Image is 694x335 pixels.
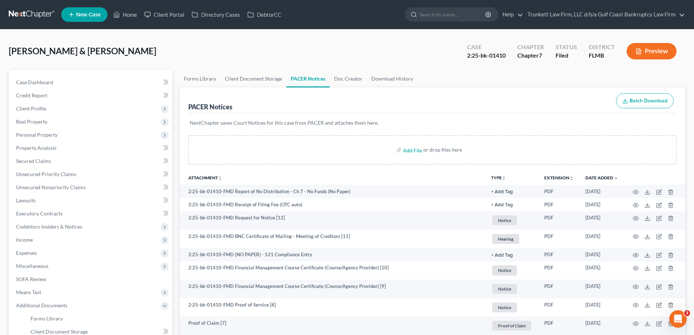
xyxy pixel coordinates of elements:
a: Extensionunfold_more [544,175,574,180]
td: PDF [538,185,580,198]
span: Unsecured Priority Claims [16,171,76,177]
span: Real Property [16,118,47,125]
a: Case Dashboard [10,76,172,89]
a: Unsecured Priority Claims [10,168,172,181]
span: Property Analysis [16,145,56,151]
td: PDF [538,211,580,230]
div: Chapter [517,51,544,60]
div: PACER Notices [188,102,232,111]
a: DebtorCC [244,8,285,21]
a: Download History [367,70,417,87]
button: Batch Download [616,93,674,109]
span: Secured Claims [16,158,51,164]
span: Proof of Claim [492,321,532,331]
a: Proof of Claim [491,320,533,332]
td: [DATE] [580,185,624,198]
a: Attachmentunfold_more [188,175,222,180]
td: 2:25-bk-01410-FMD Financial Management Course Certificate (Course/Agency Provider) [9] [180,280,485,298]
div: FLMB [589,51,615,60]
span: Hearing [492,234,519,244]
a: Directory Cases [188,8,244,21]
td: [DATE] [580,211,624,230]
td: 2:25-bk-01410-FMD Financial Management Course Certificate (Course/Agency Provider) [10] [180,261,485,280]
td: 2:25-bk-01410-FMD Request for Notice [12] [180,211,485,230]
td: [DATE] [580,248,624,261]
span: SOFA Review [16,276,46,282]
td: [DATE] [580,230,624,248]
a: Hearing [491,233,533,245]
span: 7 [539,52,542,59]
span: Expenses [16,250,37,256]
i: unfold_more [569,176,574,180]
a: + Add Tag [491,201,533,208]
td: [DATE] [580,198,624,211]
td: Proof of Claim [7] [180,316,485,335]
span: Credit Report [16,92,47,98]
a: Client Document Storage [220,70,286,87]
p: NextChapter saves Court Notices for this case from PACER and attaches them here. [190,119,675,126]
span: Notice [492,215,517,225]
i: expand_more [614,176,618,180]
a: Notice [491,301,533,313]
a: PACER Notices [286,70,330,87]
td: 2:25-bk-01410-FMD BNC Certificate of Mailing - Meeting of Creditors [11] [180,230,485,248]
span: Notice [492,284,517,294]
a: Forms Library [180,70,220,87]
span: 3 [684,310,690,316]
a: Credit Report [10,89,172,102]
div: Chapter [517,43,544,51]
input: Search by name... [420,8,486,21]
div: Filed [556,51,577,60]
button: + Add Tag [491,190,513,194]
a: Notice [491,283,533,295]
span: Executory Contracts [16,210,63,217]
a: Help [499,8,523,21]
span: Income [16,237,33,243]
a: Date Added expand_more [585,175,618,180]
td: 2:25-bk-01410-FMD Report of No Distribution - Ch 7 - No Funds (No Paper) [180,185,485,198]
span: Notice [492,265,517,275]
a: Property Analysis [10,141,172,155]
button: + Add Tag [491,253,513,258]
div: Case [467,43,506,51]
span: Unsecured Nonpriority Claims [16,184,86,190]
iframe: Intercom live chat [669,310,687,328]
span: Means Test [16,289,41,295]
span: Codebtors Insiders & Notices [16,223,82,230]
span: Notice [492,303,517,312]
a: Notice [491,214,533,226]
td: [DATE] [580,280,624,298]
td: PDF [538,316,580,335]
td: PDF [538,298,580,317]
a: Home [110,8,141,21]
div: Status [556,43,577,51]
button: TYPEunfold_more [491,176,506,180]
a: + Add Tag [491,251,533,258]
i: unfold_more [502,176,506,180]
a: Client Portal [141,8,188,21]
td: [DATE] [580,261,624,280]
button: + Add Tag [491,203,513,207]
a: Forms Library [25,312,172,325]
div: District [589,43,615,51]
span: Additional Documents [16,302,67,308]
td: 2:25-bk-01410-FMD Receipt of Filing Fee (OTC auto) [180,198,485,211]
span: New Case [76,12,101,17]
a: Unsecured Nonpriority Claims [10,181,172,194]
td: 2:25-bk-01410-FMD Proof of Service [8] [180,298,485,317]
button: Preview [627,43,677,59]
span: Personal Property [16,132,58,138]
a: Trunkett Law Firm, LLC d/b/a Gulf Coast Bankruptcy Law Firm [524,8,685,21]
td: [DATE] [580,316,624,335]
div: or drop files here [423,146,462,153]
i: unfold_more [218,176,222,180]
span: Case Dashboard [16,79,53,85]
span: Batch Download [630,98,667,104]
span: Miscellaneous [16,263,48,269]
a: Executory Contracts [10,207,172,220]
span: Forms Library [31,315,63,322]
a: Secured Claims [10,155,172,168]
td: PDF [538,230,580,248]
a: SOFA Review [10,273,172,286]
td: PDF [538,261,580,280]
